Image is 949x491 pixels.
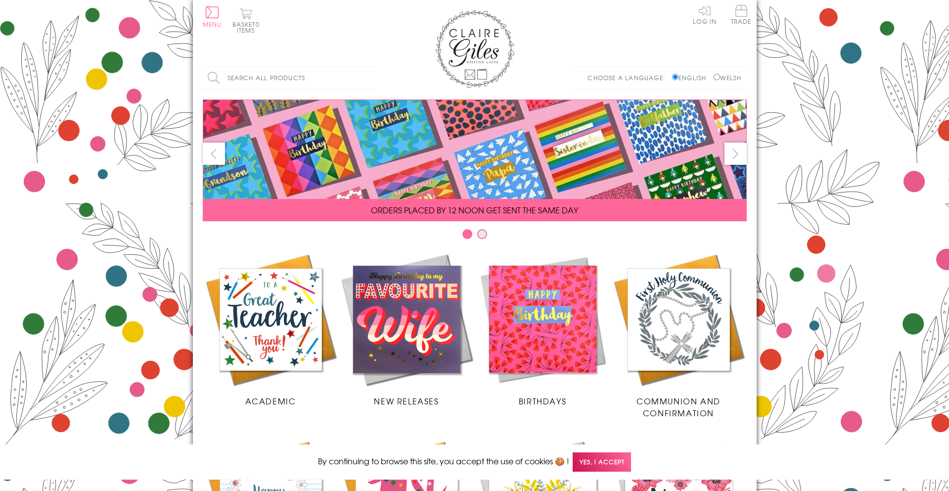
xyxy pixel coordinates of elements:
[693,5,717,24] a: Log In
[203,251,339,407] a: Academic
[573,452,631,472] span: Yes, I accept
[731,5,752,26] a: Trade
[203,20,222,29] span: Menu
[672,73,711,82] label: English
[462,229,472,239] button: Carousel Page 1 (Current Slide)
[724,143,747,165] button: next
[203,67,376,89] input: Search all products
[237,20,260,35] span: 0 items
[714,74,720,80] input: Welsh
[636,395,721,419] span: Communion and Confirmation
[366,67,376,89] input: Search
[477,229,487,239] button: Carousel Page 2
[714,73,742,82] label: Welsh
[203,6,222,27] button: Menu
[519,395,566,407] span: Birthdays
[203,143,225,165] button: prev
[672,74,678,80] input: English
[731,5,752,24] span: Trade
[374,395,439,407] span: New Releases
[435,10,514,88] img: Claire Giles Greetings Cards
[475,251,611,407] a: Birthdays
[203,229,747,244] div: Carousel Pagination
[245,395,296,407] span: Academic
[587,73,670,82] p: Choose a language:
[371,204,578,216] span: ORDERS PLACED BY 12 NOON GET SENT THE SAME DAY
[339,251,475,407] a: New Releases
[611,251,747,419] a: Communion and Confirmation
[232,8,260,33] button: Basket0 items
